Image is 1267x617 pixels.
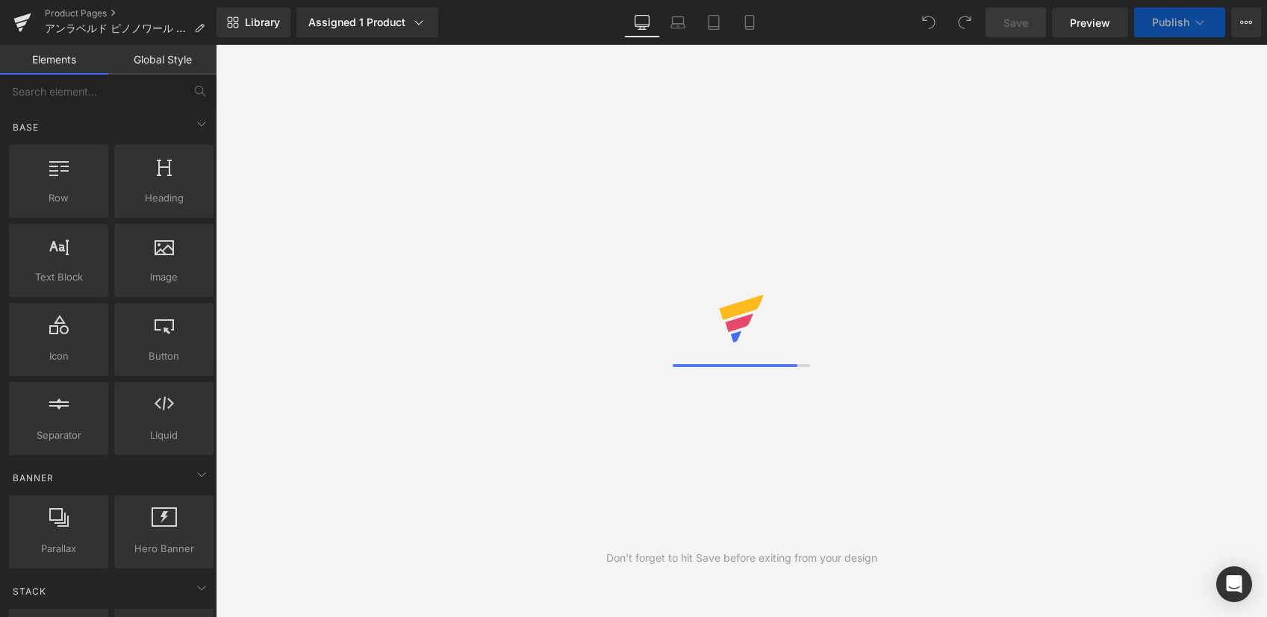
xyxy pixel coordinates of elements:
span: Heading [119,190,209,206]
span: Text Block [13,269,104,285]
span: Image [119,269,209,285]
span: Publish [1152,16,1189,28]
span: Parallax [13,541,104,557]
span: Separator [13,427,104,443]
span: アンラベルド ピノノワール ［赤］ [45,22,188,34]
span: Base [11,120,40,134]
a: Mobile [732,7,768,37]
span: Button [119,348,209,364]
span: Liquid [119,427,209,443]
div: Don't forget to hit Save before exiting from your design [606,550,877,566]
span: Banner [11,471,55,485]
button: Undo [914,7,944,37]
span: Row [13,190,104,206]
button: Redo [950,7,980,37]
a: Desktop [624,7,660,37]
a: Global Style [108,45,217,75]
button: More [1231,7,1261,37]
a: Tablet [696,7,732,37]
span: Hero Banner [119,541,209,557]
div: Assigned 1 Product [308,15,426,30]
span: Library [245,16,280,29]
a: Preview [1052,7,1128,37]
span: Save [1003,15,1028,31]
a: New Library [217,7,290,37]
a: Laptop [660,7,696,37]
span: Icon [13,348,104,364]
a: Product Pages [45,7,217,19]
div: Open Intercom Messenger [1216,566,1252,602]
span: Stack [11,584,48,598]
button: Publish [1134,7,1225,37]
span: Preview [1070,15,1110,31]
